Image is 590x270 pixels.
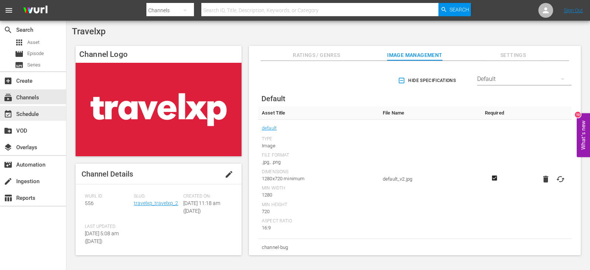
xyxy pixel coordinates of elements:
[85,194,130,199] span: Wurl ID:
[262,256,375,262] div: Type
[399,77,456,85] span: Hide Specifications
[258,106,379,120] th: Asset Title
[262,142,375,150] div: Image
[262,175,375,182] div: 1280x720 minimum
[134,200,178,206] a: travelxp_travelxp_2
[4,160,13,169] span: Automation
[450,3,469,16] span: Search
[262,123,277,133] a: default
[85,224,130,230] span: Last Updated:
[396,70,459,91] button: Hide Specifications
[85,200,94,206] span: 556
[477,69,572,89] div: Default
[262,153,375,158] div: File Format
[183,200,220,214] span: [DATE] 11:18 am ([DATE])
[289,51,344,60] span: Ratings / Genres
[183,194,229,199] span: Created On:
[220,165,238,183] button: edit
[262,224,375,232] div: 16:9
[481,106,508,120] th: Required
[262,202,375,208] div: Min Height
[262,208,375,215] div: 720
[577,113,590,157] button: Open Feedback Widget
[4,76,13,85] span: Create
[261,94,285,103] span: Default
[379,106,481,120] th: File Name
[4,6,13,15] span: menu
[438,3,471,16] button: Search
[262,243,375,252] span: channel-bug
[27,61,41,69] span: Series
[262,169,375,175] div: Dimensions
[76,63,242,156] img: Travelxp
[15,61,24,69] span: Series
[4,93,13,102] span: Channels
[85,230,119,244] span: [DATE] 5:08 am ([DATE])
[262,218,375,224] div: Aspect Ratio
[4,177,13,186] span: Ingestion
[4,143,13,152] span: Overlays
[18,2,53,19] img: ans4CAIJ8jUAAAAAAAAAAAAAAAAAAAAAAAAgQb4GAAAAAAAAAAAAAAAAAAAAAAAAJMjXAAAAAAAAAAAAAAAAAAAAAAAAgAT5G...
[27,39,39,46] span: Asset
[81,170,133,178] span: Channel Details
[262,158,375,166] div: .jpg, .png
[262,191,375,199] div: 1280
[4,194,13,202] span: Reports
[15,38,24,47] span: Asset
[134,194,179,199] span: Slug:
[486,51,541,60] span: Settings
[27,50,44,57] span: Episode
[76,46,242,63] h4: Channel Logo
[4,25,13,34] span: Search
[564,7,583,13] a: Sign Out
[262,136,375,142] div: Type
[15,49,24,58] span: Episode
[72,26,105,37] span: Travelxp
[387,51,442,60] span: Image Management
[225,170,233,179] span: edit
[490,175,499,181] svg: Required
[4,110,13,119] span: Schedule
[262,185,375,191] div: Min Width
[4,126,13,135] span: VOD
[575,112,581,117] div: 10
[379,120,481,239] td: default_v2.jpg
